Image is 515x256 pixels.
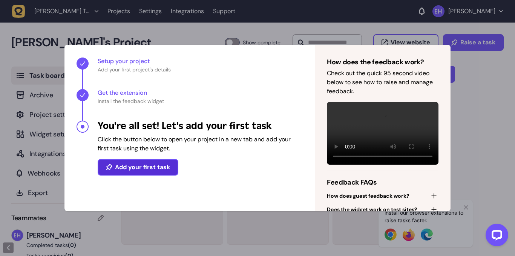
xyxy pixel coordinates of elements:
h4: Feedback FAQs [327,177,438,188]
h4: How does the feedback work? [327,57,438,67]
p: Click the button below to open your project in a new tab and add your first task using the widget. [98,135,303,153]
span: Get the extension [98,88,164,97]
span: Setup your project [98,57,303,66]
button: Does the widget work on test sites? [327,204,438,215]
span: How does guest feedback work? [327,192,409,200]
span: Install the feedback widget [98,97,164,105]
button: How does guest feedback work? [327,191,438,201]
iframe: LiveChat chat widget [480,221,511,252]
nav: Progress [64,45,315,211]
video: Your browser does not support the video tag. [327,102,438,165]
button: Add your first task [98,159,178,176]
span: Does the widget work on test sites? [327,206,417,213]
span: Add your first project's details [98,66,303,73]
h4: You're all set! Let's add your first task [98,120,303,132]
p: Check out the quick 95 second video below to see how to raise and manage feedback. [327,69,438,96]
